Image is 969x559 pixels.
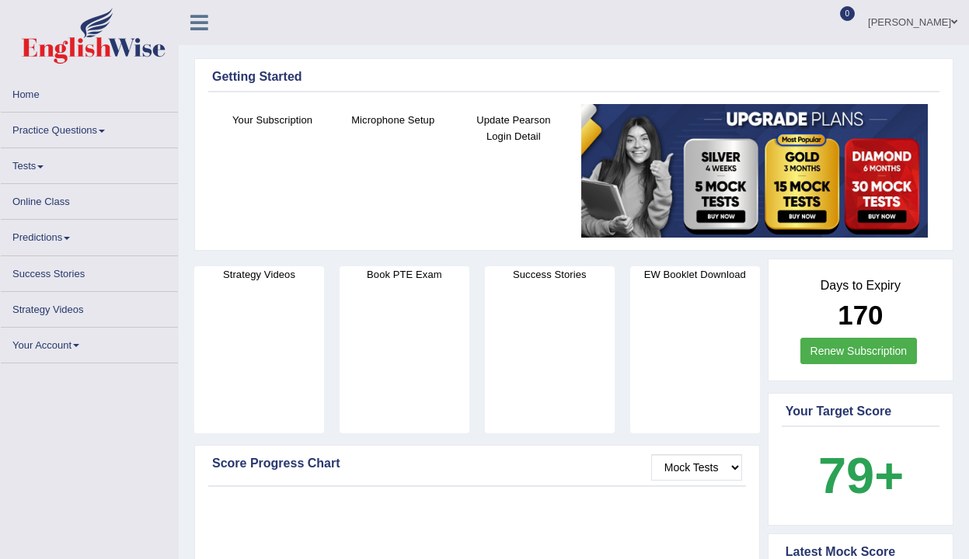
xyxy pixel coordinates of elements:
h4: Success Stories [485,266,615,283]
a: Tests [1,148,178,179]
h4: EW Booklet Download [630,266,760,283]
h4: Book PTE Exam [340,266,469,283]
h4: Strategy Videos [194,266,324,283]
a: Strategy Videos [1,292,178,322]
img: small5.jpg [581,104,928,238]
span: 0 [840,6,856,21]
a: Renew Subscription [800,338,918,364]
a: Home [1,77,178,107]
a: Predictions [1,220,178,250]
a: Practice Questions [1,113,178,143]
h4: Your Subscription [220,112,325,128]
a: Your Account [1,328,178,358]
h4: Update Pearson Login Detail [461,112,566,144]
a: Success Stories [1,256,178,286]
div: Your Target Score [786,402,936,421]
h4: Days to Expiry [786,279,936,293]
div: Score Progress Chart [212,454,742,473]
a: Online Class [1,184,178,214]
b: 79+ [818,447,904,504]
div: Getting Started [212,68,936,86]
b: 170 [838,300,883,330]
h4: Microphone Setup [340,112,445,128]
